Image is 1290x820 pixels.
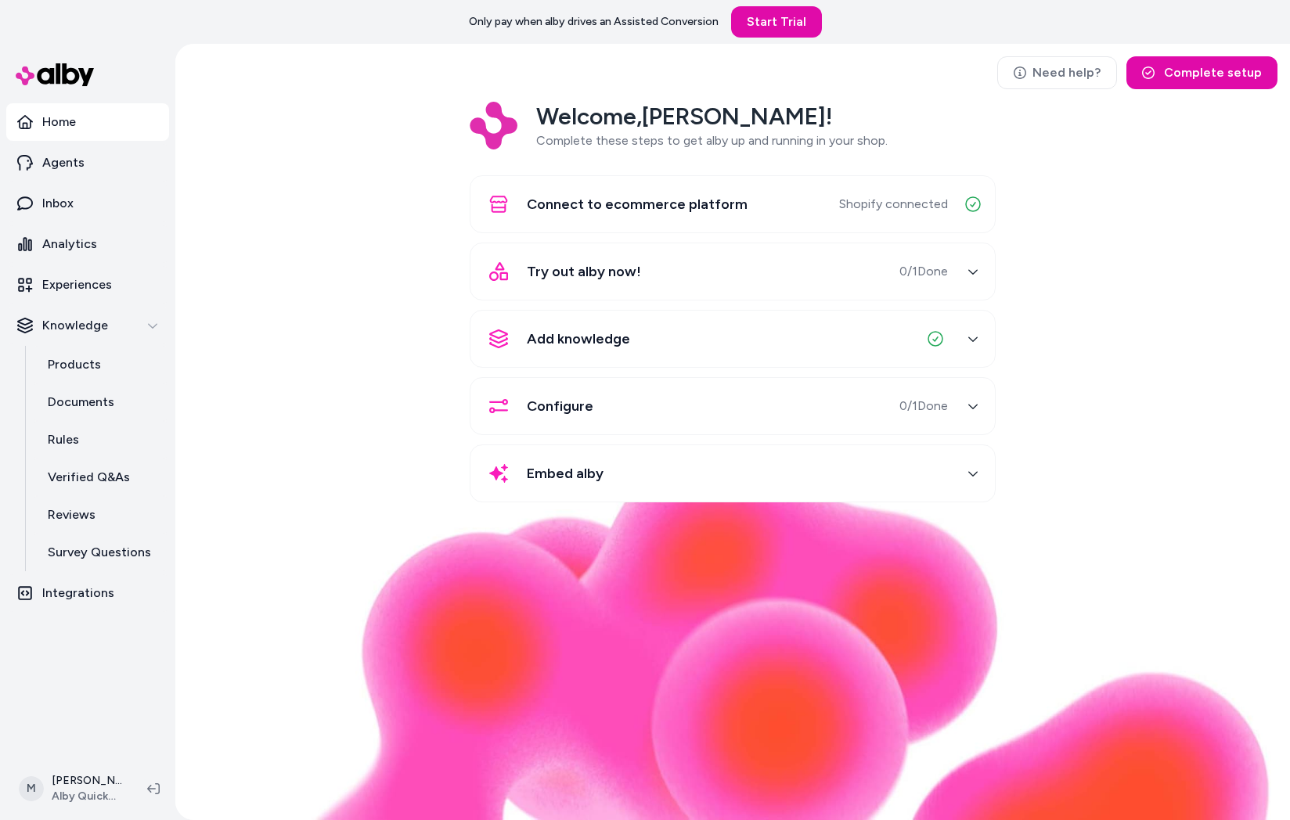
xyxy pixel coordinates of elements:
[48,505,95,524] p: Reviews
[194,447,1271,820] img: alby Bubble
[6,225,169,263] a: Analytics
[480,387,986,425] button: Configure0/1Done
[839,195,948,214] span: Shopify connected
[48,430,79,449] p: Rules
[42,113,76,131] p: Home
[52,789,122,804] span: Alby QuickStart Store
[9,764,135,814] button: M[PERSON_NAME]Alby QuickStart Store
[32,421,169,459] a: Rules
[6,266,169,304] a: Experiences
[48,393,114,412] p: Documents
[32,534,169,571] a: Survey Questions
[6,307,169,344] button: Knowledge
[42,584,114,602] p: Integrations
[42,275,112,294] p: Experiences
[899,397,948,415] span: 0 / 1 Done
[19,776,44,801] span: M
[527,328,630,350] span: Add knowledge
[731,6,822,38] a: Start Trial
[899,262,948,281] span: 0 / 1 Done
[480,320,986,358] button: Add knowledge
[536,102,888,131] h2: Welcome, [PERSON_NAME] !
[6,574,169,612] a: Integrations
[527,395,593,417] span: Configure
[480,455,986,492] button: Embed alby
[42,316,108,335] p: Knowledge
[6,103,169,141] a: Home
[48,355,101,374] p: Products
[536,133,888,148] span: Complete these steps to get alby up and running in your shop.
[48,468,130,487] p: Verified Q&As
[480,185,986,223] button: Connect to ecommerce platformShopify connected
[1126,56,1277,89] button: Complete setup
[470,102,517,149] img: Logo
[32,346,169,383] a: Products
[42,235,97,254] p: Analytics
[32,496,169,534] a: Reviews
[997,56,1117,89] a: Need help?
[48,543,151,562] p: Survey Questions
[42,194,74,213] p: Inbox
[42,153,85,172] p: Agents
[6,185,169,222] a: Inbox
[6,144,169,182] a: Agents
[527,193,748,215] span: Connect to ecommerce platform
[527,261,641,282] span: Try out alby now!
[32,383,169,421] a: Documents
[527,462,604,484] span: Embed alby
[480,253,986,290] button: Try out alby now!0/1Done
[52,773,122,789] p: [PERSON_NAME]
[469,14,719,30] p: Only pay when alby drives an Assisted Conversion
[32,459,169,496] a: Verified Q&As
[16,63,94,86] img: alby Logo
